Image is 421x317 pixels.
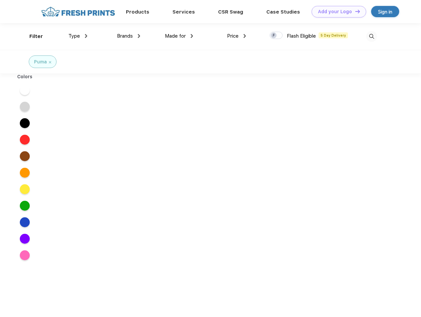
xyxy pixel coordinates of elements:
[191,34,193,38] img: dropdown.png
[117,33,133,39] span: Brands
[29,33,43,40] div: Filter
[126,9,149,15] a: Products
[355,10,360,13] img: DT
[366,31,377,42] img: desktop_search.svg
[319,32,348,38] span: 5 Day Delivery
[227,33,239,39] span: Price
[68,33,80,39] span: Type
[172,9,195,15] a: Services
[12,73,38,80] div: Colors
[371,6,399,17] a: Sign in
[378,8,392,16] div: Sign in
[49,61,51,63] img: filter_cancel.svg
[165,33,186,39] span: Made for
[85,34,87,38] img: dropdown.png
[318,9,352,15] div: Add your Logo
[39,6,117,18] img: fo%20logo%202.webp
[138,34,140,38] img: dropdown.png
[244,34,246,38] img: dropdown.png
[34,58,47,65] div: Puma
[218,9,243,15] a: CSR Swag
[287,33,316,39] span: Flash Eligible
